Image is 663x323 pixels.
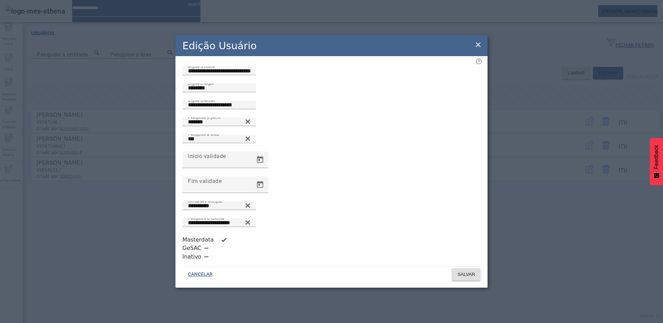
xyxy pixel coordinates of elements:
mat-label: Pesquise o perfil [188,115,221,120]
span: Feedback [653,145,660,169]
mat-label: Unidade Principal [188,199,222,204]
input: Number [188,219,250,227]
input: Number [188,202,250,210]
label: Masterdata [182,236,215,244]
mat-label: Início validade [188,152,226,159]
button: CANCELAR [182,268,218,281]
mat-label: Pesquisa o idioma [188,216,224,221]
label: GeSAC [182,244,203,252]
mat-label: Digite o login [188,81,214,86]
button: Feedback - Mostrar pesquisa [650,138,663,185]
mat-label: Digite o email [188,98,215,103]
mat-label: Pesquise a área [188,132,219,137]
button: SALVAR [452,268,481,281]
label: Inativo [182,253,203,261]
h2: Edição Usuário [182,38,257,53]
input: Number [188,135,250,143]
span: SALVAR [457,271,475,278]
input: Number [188,118,250,126]
mat-label: Fim validade [188,177,222,184]
button: Open calendar [252,176,268,193]
mat-label: Digite o nome [188,64,215,69]
span: CANCELAR [188,271,213,278]
button: Open calendar [252,151,268,168]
